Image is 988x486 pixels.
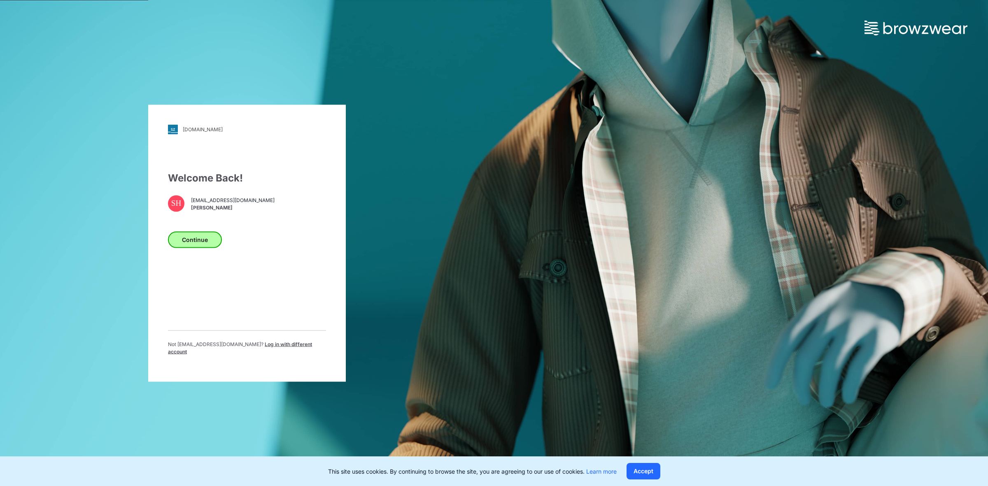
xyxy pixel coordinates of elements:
[191,204,275,212] span: [PERSON_NAME]
[328,467,617,476] p: This site uses cookies. By continuing to browse the site, you are agreeing to our use of cookies.
[168,340,326,355] p: Not [EMAIL_ADDRESS][DOMAIN_NAME] ?
[168,124,178,134] img: svg+xml;base64,PHN2ZyB3aWR0aD0iMjgiIGhlaWdodD0iMjgiIHZpZXdCb3g9IjAgMCAyOCAyOCIgZmlsbD0ibm9uZSIgeG...
[864,21,967,35] img: browzwear-logo.73288ffb.svg
[627,463,660,479] button: Accept
[168,231,222,248] button: Continue
[168,124,326,134] a: [DOMAIN_NAME]
[183,126,223,133] div: [DOMAIN_NAME]
[586,468,617,475] a: Learn more
[168,195,184,212] div: SH
[191,197,275,204] span: [EMAIL_ADDRESS][DOMAIN_NAME]
[168,170,326,185] div: Welcome Back!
